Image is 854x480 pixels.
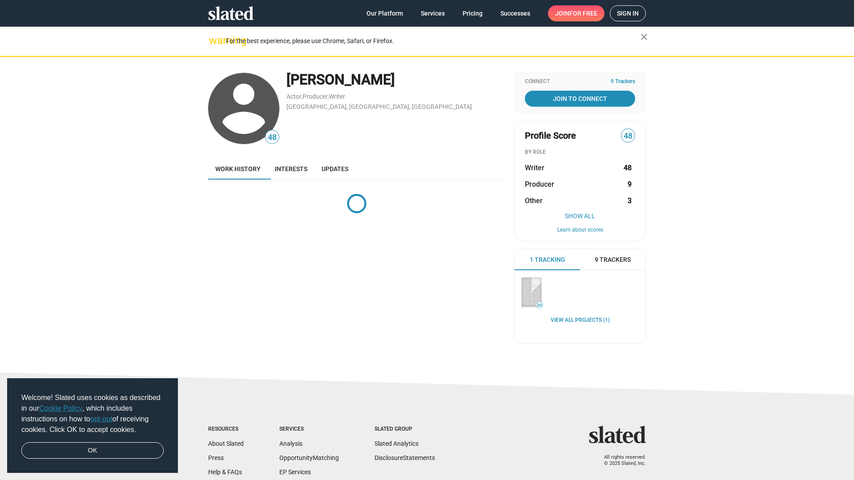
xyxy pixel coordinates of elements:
div: [PERSON_NAME] [286,70,505,89]
mat-icon: close [639,32,649,42]
p: All rights reserved. © 2025 Slated, Inc. [595,454,646,467]
span: for free [569,5,597,21]
a: About Slated [208,440,244,447]
div: For the best experience, please use Chrome, Safari, or Firefox. [226,35,640,47]
a: Cookie Policy [39,404,82,412]
a: View all Projects (1) [551,317,610,324]
a: opt-out [90,415,113,423]
strong: 3 [628,196,632,205]
span: Successes [500,5,530,21]
span: Profile Score [525,130,576,142]
a: Actor [286,93,302,100]
span: 48 [621,130,635,142]
a: Writer [329,93,345,100]
span: , [302,95,302,100]
a: Sign in [610,5,646,21]
a: Join To Connect [525,91,635,107]
a: Producer [302,93,328,100]
a: Work history [208,158,268,180]
span: , [328,95,329,100]
a: [GEOGRAPHIC_DATA], [GEOGRAPHIC_DATA], [GEOGRAPHIC_DATA] [286,103,472,110]
a: Help & FAQs [208,468,242,476]
div: Resources [208,426,244,433]
div: BY ROLE [525,149,635,156]
div: cookieconsent [7,378,178,473]
a: Our Platform [359,5,410,21]
span: Sign in [617,6,639,21]
a: OpportunityMatching [279,454,339,461]
a: Services [414,5,452,21]
div: Services [279,426,339,433]
span: Join To Connect [527,91,633,107]
span: Other [525,196,543,205]
span: Updates [322,165,348,172]
a: Interests [268,158,314,180]
button: Learn about scores [525,227,635,234]
a: Updates [314,158,355,180]
mat-icon: warning [209,35,220,46]
span: Pricing [463,5,483,21]
span: 30 [536,303,543,308]
span: 9 Trackers [611,78,635,85]
a: Analysis [279,440,302,447]
a: Pricing [455,5,490,21]
span: 48 [266,132,279,144]
a: Press [208,454,224,461]
span: Producer [525,180,554,189]
span: Writer [525,163,544,172]
a: Successes [493,5,537,21]
span: Work history [215,165,261,172]
span: Services [421,5,445,21]
div: Slated Group [375,426,435,433]
span: Our Platform [367,5,403,21]
strong: 48 [624,163,632,172]
span: 1 Tracking [530,256,565,264]
a: EP Services [279,468,311,476]
a: dismiss cookie message [21,442,164,459]
span: 9 Trackers [595,256,631,264]
span: Interests [275,165,307,172]
strong: 9 [628,180,632,189]
a: Slated Analytics [375,440,419,447]
div: Connect [525,78,635,85]
button: Show All [525,212,635,220]
span: Welcome! Slated uses cookies as described in our , which includes instructions on how to of recei... [21,392,164,435]
a: Joinfor free [548,5,604,21]
a: DisclosureStatements [375,454,435,461]
span: Join [555,5,597,21]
